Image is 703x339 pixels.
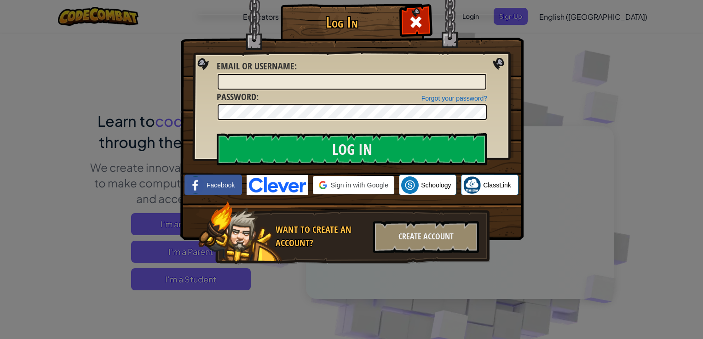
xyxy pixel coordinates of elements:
[217,60,297,73] label: :
[217,90,256,103] span: Password
[373,221,479,253] div: Create Account
[313,176,394,194] div: Sign in with Google
[421,95,487,102] a: Forgot your password?
[207,181,235,190] span: Facebook
[217,90,259,104] label: :
[483,181,511,190] span: ClassLink
[331,181,388,190] span: Sign in with Google
[421,181,451,190] span: Schoology
[283,14,400,30] h1: Log In
[401,176,419,194] img: schoology.png
[463,176,481,194] img: classlink-logo-small.png
[217,133,487,165] input: Log In
[187,176,204,194] img: facebook_small.png
[276,223,368,249] div: Want to create an account?
[217,60,294,72] span: Email or Username
[247,175,308,195] img: clever-logo-blue.png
